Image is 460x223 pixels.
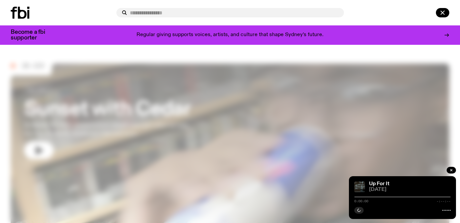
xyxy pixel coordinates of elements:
[136,32,324,38] p: Regular giving supports voices, artists, and culture that shape Sydney’s future.
[369,187,451,192] span: [DATE]
[354,200,368,203] span: 0:00:00
[369,181,389,187] a: Up For It
[11,29,54,41] h3: Become a fbi supporter
[437,200,451,203] span: -:--:--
